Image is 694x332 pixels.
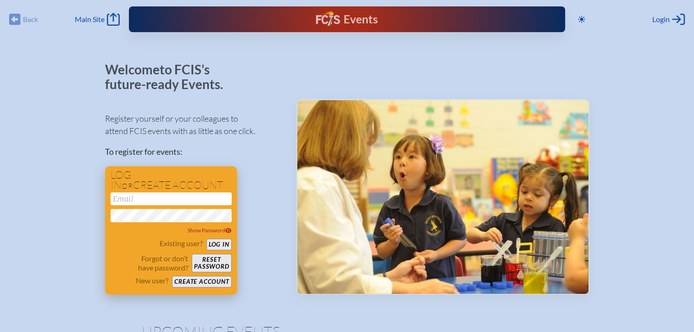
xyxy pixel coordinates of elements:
p: Existing user? [160,239,203,248]
p: Register yourself or your colleagues to attend FCIS events with as little as one click. [105,113,282,137]
span: or [122,181,133,191]
p: To register for events: [105,146,282,158]
img: Events [297,100,589,294]
a: Main Site [75,13,120,26]
div: FCIS Events — Future ready [253,11,441,28]
p: New user? [136,276,168,285]
span: Main Site [75,15,105,24]
p: Forgot or don’t have password? [111,254,189,272]
button: Resetpassword [192,254,231,272]
input: Email [111,192,232,205]
p: Welcome to FCIS’s future-ready Events. [105,62,233,91]
span: Login [652,15,670,24]
button: Create account [172,276,231,287]
h1: Log in create account [111,170,232,191]
button: Log in [206,239,232,250]
span: Show Password [188,227,232,234]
